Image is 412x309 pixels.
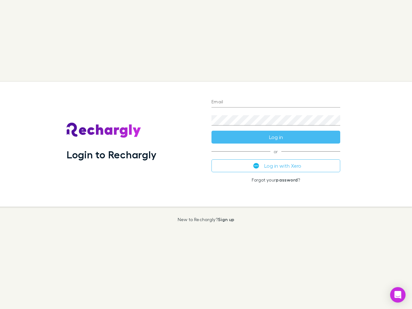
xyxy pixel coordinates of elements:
div: Open Intercom Messenger [390,287,406,303]
button: Log in [211,131,340,144]
a: password [276,177,298,183]
p: New to Rechargly? [178,217,235,222]
img: Xero's logo [253,163,259,169]
span: or [211,151,340,152]
h1: Login to Rechargly [67,148,156,161]
img: Rechargly's Logo [67,123,141,138]
p: Forgot your ? [211,177,340,183]
button: Log in with Xero [211,159,340,172]
a: Sign up [218,217,234,222]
